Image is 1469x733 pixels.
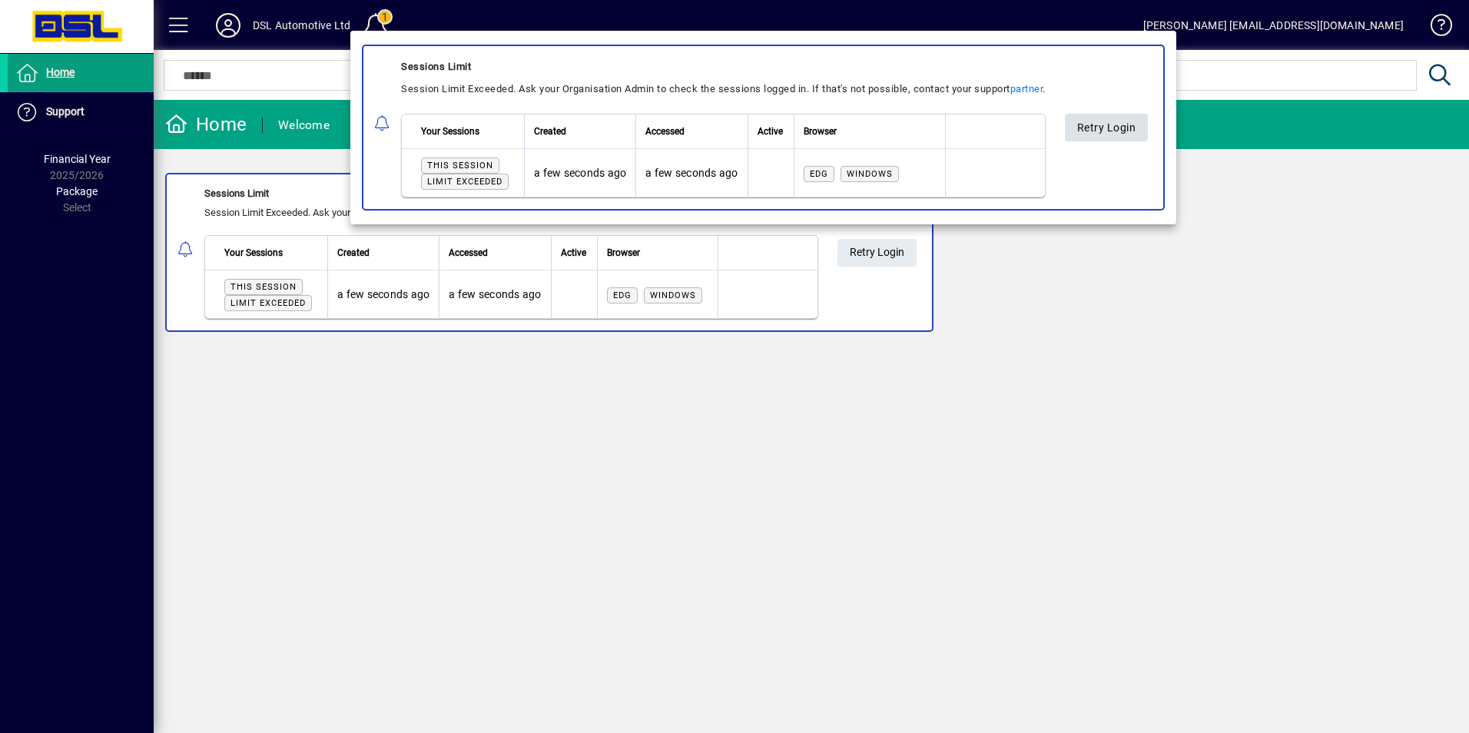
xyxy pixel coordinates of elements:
span: Windows [846,169,892,179]
span: Retry Login [1076,115,1136,141]
span: Created [534,123,566,140]
span: Browser [803,123,836,140]
span: Edg [809,169,827,179]
td: a few seconds ago [524,149,635,197]
span: This session [427,161,493,171]
div: Session Limit Exceeded. Ask your Organisation Admin to check the sessions logged in. If that's no... [401,80,1046,98]
div: Sessions Limit [401,58,1046,76]
button: Retry Login [1064,114,1148,141]
span: Limit exceeded [427,177,502,187]
a: partner [1010,83,1043,95]
td: a few seconds ago [635,149,747,197]
span: Your Sessions [421,123,479,140]
span: Accessed [645,123,685,140]
app-alert-notification-menu-item: Sessions Limit [350,45,1176,211]
span: Active [757,123,782,140]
